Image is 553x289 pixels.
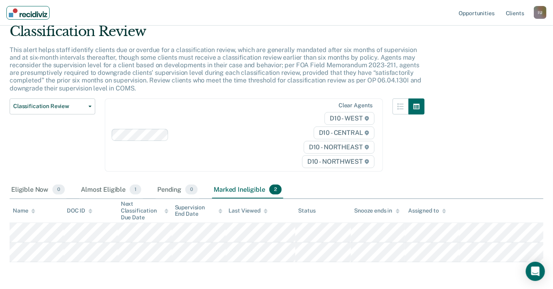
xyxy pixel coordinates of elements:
[10,23,425,46] div: Classification Review
[10,98,95,114] button: Classification Review
[13,103,85,110] span: Classification Review
[526,262,545,281] div: Open Intercom Messenger
[185,185,198,195] span: 0
[9,8,47,17] img: Recidiviz
[10,46,421,92] p: This alert helps staff identify clients due or overdue for a classification review, which are gen...
[79,181,143,199] div: Almost Eligible1
[212,181,283,199] div: Marked Ineligible2
[121,201,168,221] div: Next Classification Due Date
[534,6,547,19] button: Profile dropdown button
[304,141,374,154] span: D10 - NORTHEAST
[10,181,66,199] div: Eligible Now0
[156,181,199,199] div: Pending0
[408,207,446,214] div: Assigned to
[302,155,374,168] span: D10 - NORTHWEST
[534,6,547,19] div: I U
[339,102,373,109] div: Clear agents
[67,207,92,214] div: DOC ID
[299,207,316,214] div: Status
[13,207,35,214] div: Name
[269,185,282,195] span: 2
[175,204,222,218] div: Supervision End Date
[229,207,268,214] div: Last Viewed
[354,207,399,214] div: Snooze ends in
[325,112,374,125] span: D10 - WEST
[314,126,375,139] span: D10 - CENTRAL
[130,185,141,195] span: 1
[52,185,65,195] span: 0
